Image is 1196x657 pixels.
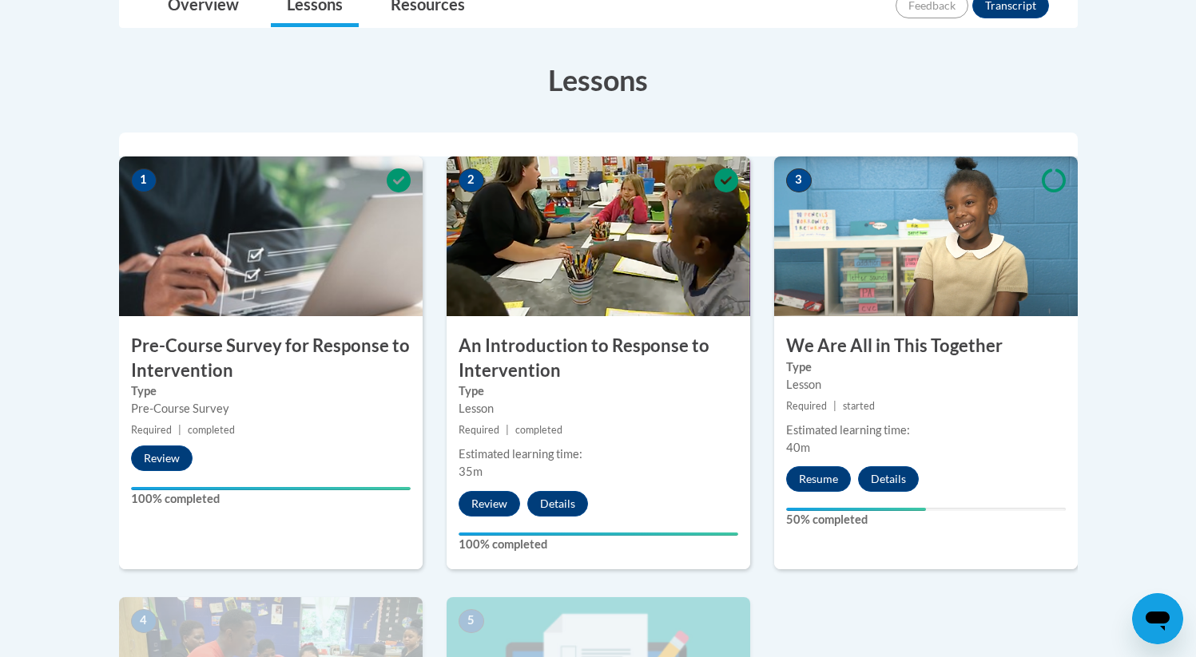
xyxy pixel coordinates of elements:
[459,168,484,192] span: 2
[774,156,1078,316] img: Course Image
[786,376,1066,394] div: Lesson
[786,466,851,492] button: Resume
[527,491,588,516] button: Details
[786,422,1066,439] div: Estimated learning time:
[131,382,411,400] label: Type
[786,511,1066,528] label: 50% completed
[447,156,750,316] img: Course Image
[843,400,875,412] span: started
[459,491,520,516] button: Review
[459,445,738,463] div: Estimated learning time:
[459,532,738,536] div: Your progress
[131,445,193,471] button: Review
[774,334,1078,358] h3: We Are All in This Together
[119,156,423,316] img: Course Image
[786,400,827,412] span: Required
[188,424,235,436] span: completed
[515,424,562,436] span: completed
[459,609,484,633] span: 5
[459,400,738,418] div: Lesson
[131,400,411,418] div: Pre-Course Survey
[786,441,810,454] span: 40m
[1132,593,1183,644] iframe: Button to launch messaging window
[459,382,738,400] label: Type
[131,487,411,490] div: Your progress
[178,424,181,436] span: |
[459,536,738,553] label: 100% completed
[131,609,157,633] span: 4
[786,168,812,192] span: 3
[459,424,499,436] span: Required
[858,466,919,492] button: Details
[833,400,836,412] span: |
[786,508,926,511] div: Your progress
[459,465,483,478] span: 35m
[119,334,423,383] h3: Pre-Course Survey for Response to Intervention
[447,334,750,383] h3: An Introduction to Response to Intervention
[131,490,411,508] label: 100% completed
[786,358,1066,376] label: Type
[131,168,157,192] span: 1
[119,60,1078,100] h3: Lessons
[506,424,509,436] span: |
[131,424,172,436] span: Required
